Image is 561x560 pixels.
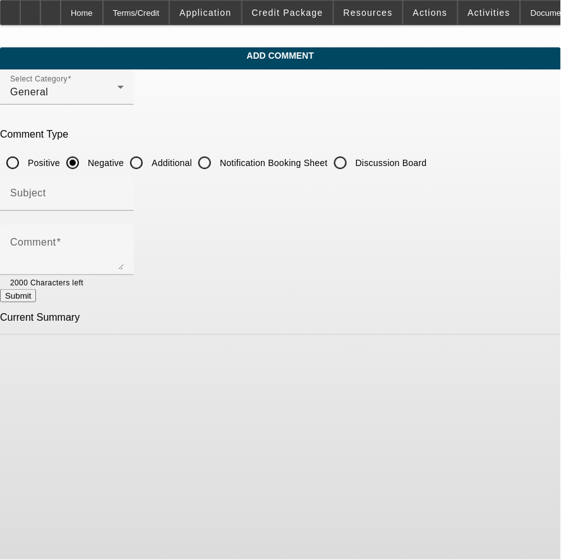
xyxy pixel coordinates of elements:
[459,1,521,25] button: Activities
[85,157,124,169] label: Negative
[10,75,68,83] mat-label: Select Category
[10,275,83,289] mat-hint: 2000 Characters left
[10,86,48,97] span: General
[252,8,323,18] span: Credit Package
[334,1,402,25] button: Resources
[9,51,552,61] span: Add Comment
[10,237,56,247] mat-label: Comment
[149,157,192,169] label: Additional
[413,8,448,18] span: Actions
[404,1,457,25] button: Actions
[25,157,60,169] label: Positive
[243,1,333,25] button: Credit Package
[344,8,393,18] span: Resources
[170,1,241,25] button: Application
[468,8,511,18] span: Activities
[179,8,231,18] span: Application
[353,157,427,169] label: Discussion Board
[217,157,328,169] label: Notification Booking Sheet
[10,188,46,198] mat-label: Subject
